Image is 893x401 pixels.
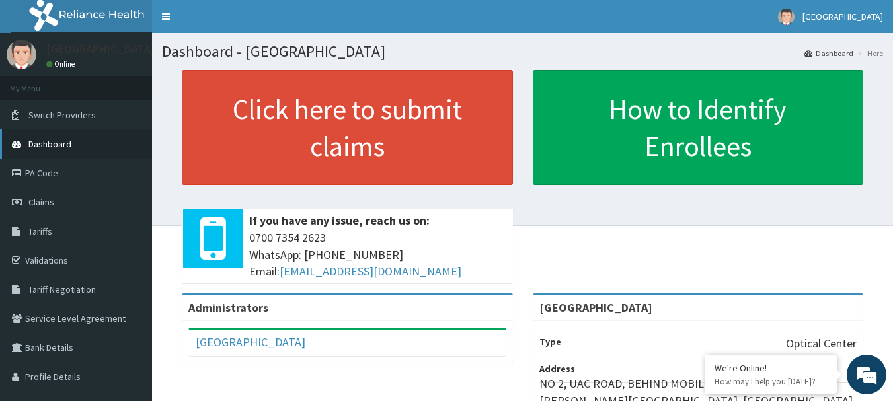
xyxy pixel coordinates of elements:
li: Here [855,48,883,59]
b: Administrators [188,300,268,315]
strong: [GEOGRAPHIC_DATA] [539,300,652,315]
img: User Image [778,9,795,25]
b: Address [539,363,575,375]
span: Tariff Negotiation [28,283,96,295]
span: Tariffs [28,225,52,237]
h1: Dashboard - [GEOGRAPHIC_DATA] [162,43,883,60]
span: Switch Providers [28,109,96,121]
span: 0700 7354 2623 WhatsApp: [PHONE_NUMBER] Email: [249,229,506,280]
a: Online [46,59,78,69]
span: Claims [28,196,54,208]
div: We're Online! [715,362,827,374]
p: Optical Center [786,335,857,352]
img: User Image [7,40,36,69]
a: How to Identify Enrollees [533,70,864,185]
a: [GEOGRAPHIC_DATA] [196,334,305,349]
a: Dashboard [804,48,853,59]
p: How may I help you today? [715,376,827,387]
p: [GEOGRAPHIC_DATA] [46,43,155,55]
b: If you have any issue, reach us on: [249,213,430,228]
a: Click here to submit claims [182,70,513,185]
span: Dashboard [28,138,71,150]
span: [GEOGRAPHIC_DATA] [802,11,883,22]
a: [EMAIL_ADDRESS][DOMAIN_NAME] [280,264,461,279]
b: Type [539,336,561,347]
